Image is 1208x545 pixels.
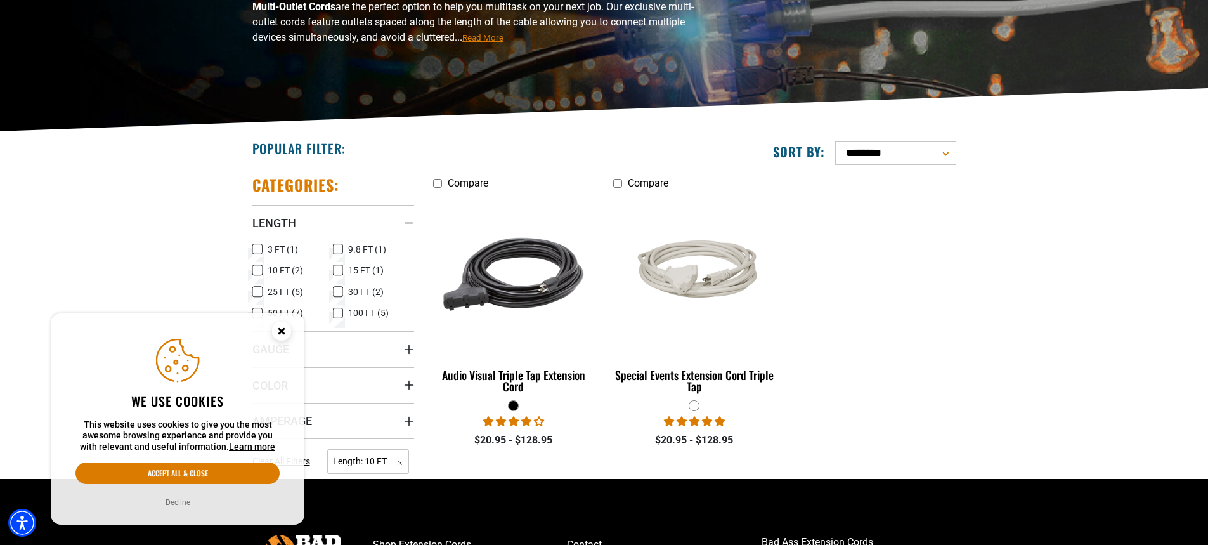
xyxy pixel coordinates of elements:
a: This website uses cookies to give you the most awesome browsing experience and provide you with r... [229,442,275,452]
span: 3.75 stars [483,416,544,428]
a: white Special Events Extension Cord Triple Tap [613,195,775,400]
h2: Popular Filter: [252,140,346,157]
div: $20.95 - $128.95 [613,433,775,448]
span: Read More [462,33,503,43]
summary: Amperage [252,403,414,438]
a: black Audio Visual Triple Tap Extension Cord [433,195,595,400]
h2: Categories: [252,175,340,195]
img: black [434,202,594,348]
summary: Gauge [252,331,414,367]
h2: We use cookies [75,393,280,409]
span: 100 FT (5) [348,308,389,317]
button: Decline [162,496,194,509]
span: 10 FT (2) [268,266,303,275]
label: Sort by: [773,143,825,160]
span: 50 FT (7) [268,308,303,317]
b: Multi-Outlet Cords [252,1,335,13]
img: white [614,226,774,324]
span: are the perfect option to help you multitask on your next job. Our exclusive multi-outlet cords f... [252,1,694,43]
span: 5.00 stars [664,416,725,428]
span: 9.8 FT (1) [348,245,386,254]
div: Accessibility Menu [8,509,36,537]
button: Close this option [259,313,304,353]
aside: Cookie Consent [51,313,304,525]
span: Length: 10 FT [327,449,409,474]
span: 25 FT (5) [268,287,303,296]
span: 3 FT (1) [268,245,298,254]
span: 30 FT (2) [348,287,384,296]
span: Compare [448,177,488,189]
span: 15 FT (1) [348,266,384,275]
div: Audio Visual Triple Tap Extension Cord [433,369,595,392]
div: Special Events Extension Cord Triple Tap [613,369,775,392]
p: This website uses cookies to give you the most awesome browsing experience and provide you with r... [75,419,280,453]
summary: Length [252,205,414,240]
a: Length: 10 FT [327,455,409,467]
summary: Color [252,367,414,403]
button: Accept all & close [75,463,280,484]
span: Length [252,216,296,230]
div: $20.95 - $128.95 [433,433,595,448]
span: Compare [628,177,668,189]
